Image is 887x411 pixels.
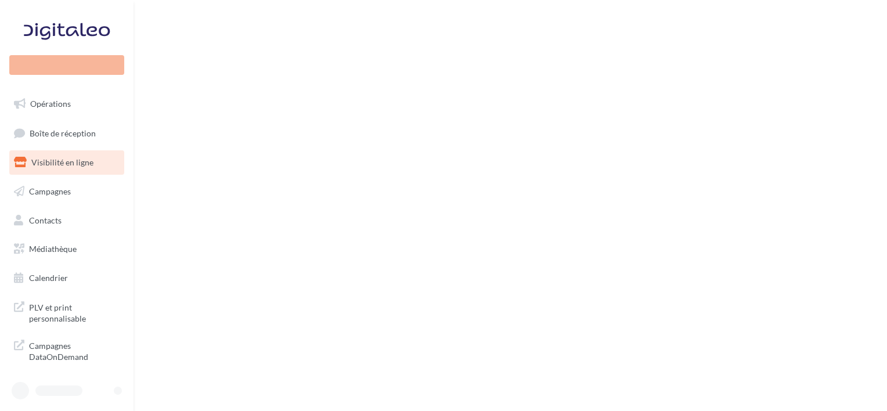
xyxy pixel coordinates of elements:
[30,99,71,109] span: Opérations
[9,55,124,75] div: Nouvelle campagne
[7,295,127,329] a: PLV et print personnalisable
[29,244,77,254] span: Médiathèque
[29,338,120,363] span: Campagnes DataOnDemand
[7,333,127,367] a: Campagnes DataOnDemand
[7,121,127,146] a: Boîte de réception
[7,237,127,261] a: Médiathèque
[7,179,127,204] a: Campagnes
[30,128,96,138] span: Boîte de réception
[29,273,68,283] span: Calendrier
[29,300,120,325] span: PLV et print personnalisable
[7,92,127,116] a: Opérations
[31,157,93,167] span: Visibilité en ligne
[29,215,62,225] span: Contacts
[7,208,127,233] a: Contacts
[29,186,71,196] span: Campagnes
[7,266,127,290] a: Calendrier
[7,150,127,175] a: Visibilité en ligne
